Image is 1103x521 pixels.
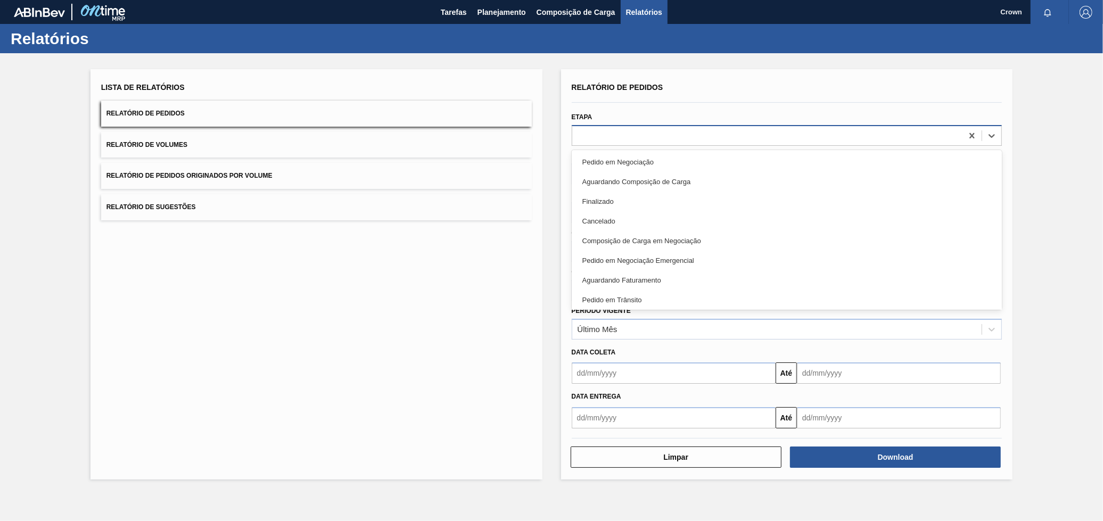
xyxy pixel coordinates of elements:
[572,251,1002,270] div: Pedido em Negociação Emergencial
[572,152,1002,172] div: Pedido em Negociação
[101,132,532,158] button: Relatório de Volumes
[572,349,616,356] span: Data coleta
[1080,6,1092,19] img: Logout
[571,446,781,468] button: Limpar
[101,83,185,92] span: Lista de Relatórios
[1031,5,1065,20] button: Notificações
[572,270,1002,290] div: Aguardando Faturamento
[101,194,532,220] button: Relatório de Sugestões
[14,7,65,17] img: TNhmsLtSVTkK8tSr43FrP2fwEKptu5GPRR3wAAAABJRU5ErkJggg==
[572,362,776,384] input: dd/mm/yyyy
[572,192,1002,211] div: Finalizado
[797,407,1001,428] input: dd/mm/yyyy
[626,6,662,19] span: Relatórios
[572,172,1002,192] div: Aguardando Composição de Carga
[106,141,187,148] span: Relatório de Volumes
[578,325,618,334] div: Último Mês
[572,231,1002,251] div: Composição de Carga em Negociação
[101,163,532,189] button: Relatório de Pedidos Originados por Volume
[572,407,776,428] input: dd/mm/yyyy
[106,203,196,211] span: Relatório de Sugestões
[776,407,797,428] button: Até
[441,6,467,19] span: Tarefas
[101,101,532,127] button: Relatório de Pedidos
[572,290,1002,310] div: Pedido em Trânsito
[790,446,1001,468] button: Download
[106,172,273,179] span: Relatório de Pedidos Originados por Volume
[11,32,200,45] h1: Relatórios
[478,6,526,19] span: Planejamento
[537,6,615,19] span: Composição de Carga
[572,211,1002,231] div: Cancelado
[106,110,185,117] span: Relatório de Pedidos
[797,362,1001,384] input: dd/mm/yyyy
[572,83,663,92] span: Relatório de Pedidos
[572,307,631,315] label: Período Vigente
[572,113,592,121] label: Etapa
[572,393,621,400] span: Data entrega
[776,362,797,384] button: Até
